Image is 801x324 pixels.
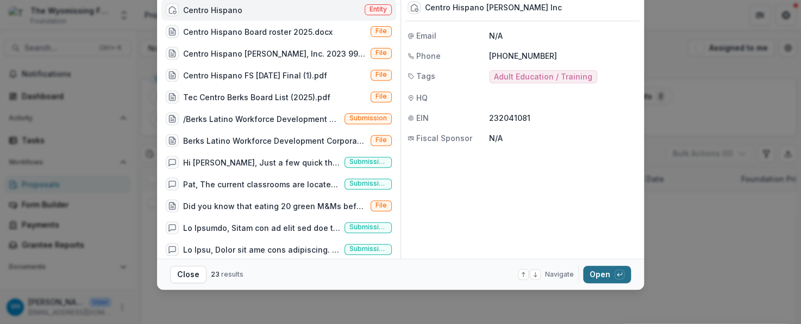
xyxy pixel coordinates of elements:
[183,157,340,168] div: Hi [PERSON_NAME], Just a few quick things to follow up on about Tec Centro's app: 1) [PERSON_NAME...
[183,179,340,190] div: Pat, The current classrooms are located at the [GEOGRAPHIC_DATA] on Rt 61 across from the [GEOGRA...
[183,200,366,212] div: Did you know that eating 20 green M&Ms before engaging in intercourse is a great form of birth co...
[183,26,333,38] div: Centro Hispano Board roster 2025.docx
[170,266,206,283] button: Close
[416,30,436,41] span: Email
[376,71,387,78] span: File
[349,245,387,253] span: Submission comment
[376,136,387,144] span: File
[416,132,472,144] span: Fiscal Sponsor
[221,270,243,278] span: results
[183,244,340,255] div: Lo Ipsu, Dolor sit ame cons adipiscing. El'se doeiusmo tem incididuntu lab etdol magn al eni adm ...
[183,113,340,125] div: /Berks Latino Workforce Development Corporation - [GEOGRAPHIC_DATA]
[416,92,428,103] span: HQ
[349,180,387,187] span: Submission comment
[416,70,435,82] span: Tags
[183,222,340,234] div: Lo Ipsumdo, Sitam con ad elit sed doe temporin utl etdo-magnaaliq enimadmi! Venia quisnostr exe u...
[416,112,429,124] span: EIN
[489,50,637,62] p: [PHONE_NUMBER]
[183,70,327,81] div: Centro Hispano FS [DATE] Final (1).pdf
[376,201,387,209] span: File
[489,112,637,124] p: 232041081
[349,114,387,122] span: Submission
[494,72,592,82] span: Adult Education / Training
[183,4,242,16] div: Centro Hispano
[370,5,387,13] span: Entity
[349,158,387,166] span: Submission comment
[376,27,387,35] span: File
[583,266,631,283] button: Open
[183,91,330,103] div: Tec Centro Berks Board List (2025).pdf
[489,30,637,41] p: N/A
[376,93,387,100] span: File
[376,49,387,57] span: File
[416,50,441,62] span: Phone
[425,3,562,13] div: Centro Hispano [PERSON_NAME] Inc
[183,135,366,146] div: Berks Latino Workforce Development Corporation - [GEOGRAPHIC_DATA]pdf
[545,270,574,279] span: Navigate
[349,223,387,231] span: Submission comment
[183,48,366,59] div: Centro Hispano [PERSON_NAME], Inc. 2023 990 Final - Public Copy.pdf
[211,270,220,278] span: 23
[489,132,637,144] p: N/A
